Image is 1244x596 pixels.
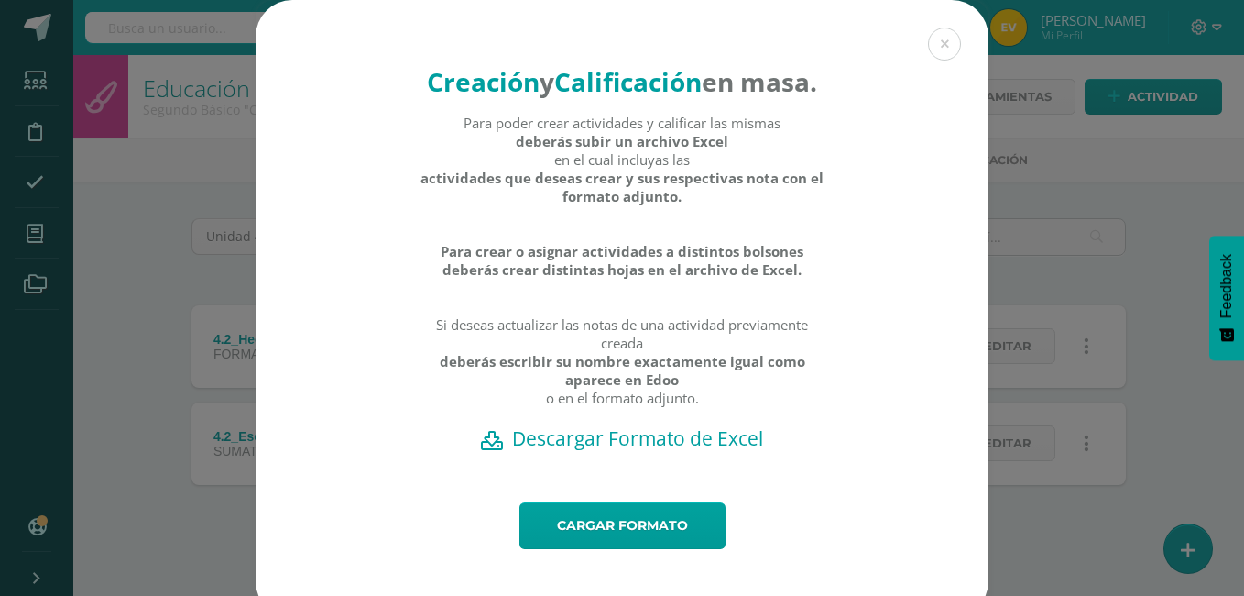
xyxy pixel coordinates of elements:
[519,502,726,549] a: Cargar formato
[420,114,825,425] div: Para poder crear actividades y calificar las mismas en el cual incluyas las Si deseas actualizar ...
[554,64,702,99] strong: Calificación
[1218,254,1235,318] span: Feedback
[516,132,728,150] strong: deberás subir un archivo Excel
[427,64,540,99] strong: Creación
[540,64,554,99] strong: y
[288,425,956,451] a: Descargar Formato de Excel
[420,242,825,279] strong: Para crear o asignar actividades a distintos bolsones deberás crear distintas hojas en el archivo...
[1209,236,1244,360] button: Feedback - Mostrar encuesta
[420,169,825,205] strong: actividades que deseas crear y sus respectivas nota con el formato adjunto.
[420,64,825,99] h4: en masa.
[420,352,825,389] strong: deberás escribir su nombre exactamente igual como aparece en Edoo
[928,28,961,61] button: Close (Esc)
